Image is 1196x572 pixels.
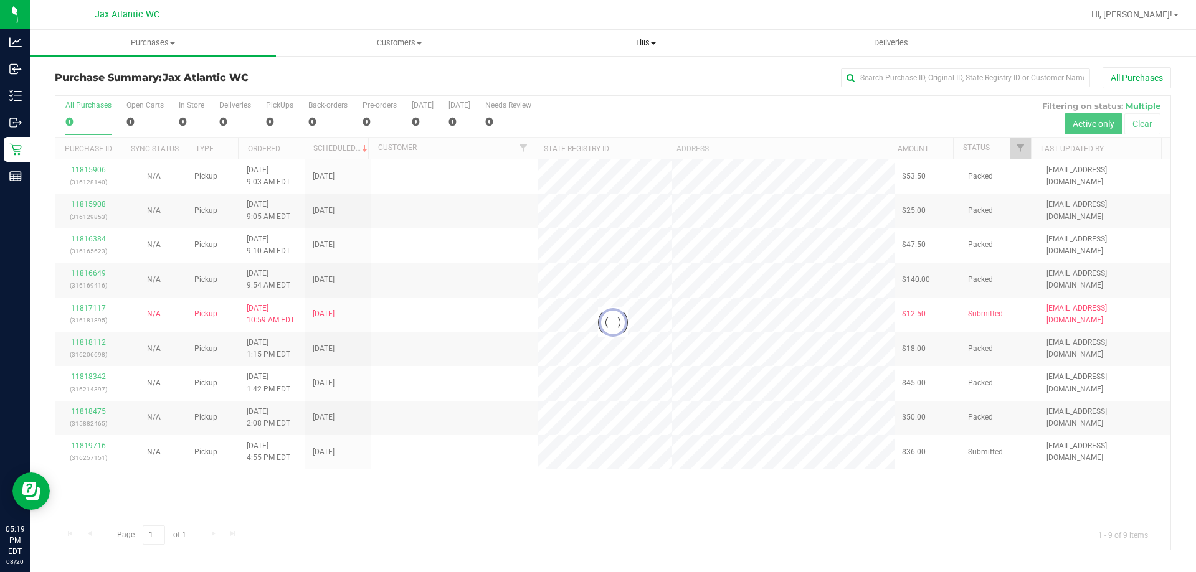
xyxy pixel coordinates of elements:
input: Search Purchase ID, Original ID, State Registry ID or Customer Name... [841,68,1090,87]
a: Tills [522,30,768,56]
iframe: Resource center [12,472,50,510]
span: Deliveries [857,37,925,49]
a: Purchases [30,30,276,56]
p: 05:19 PM EDT [6,523,24,557]
inline-svg: Outbound [9,116,22,129]
span: Tills [523,37,767,49]
h3: Purchase Summary: [55,72,427,83]
inline-svg: Inbound [9,63,22,75]
span: Purchases [30,37,276,49]
span: Jax Atlantic WC [95,9,159,20]
span: Customers [277,37,521,49]
inline-svg: Retail [9,143,22,156]
a: Customers [276,30,522,56]
span: Jax Atlantic WC [163,72,249,83]
span: Hi, [PERSON_NAME]! [1091,9,1172,19]
p: 08/20 [6,557,24,566]
inline-svg: Inventory [9,90,22,102]
inline-svg: Analytics [9,36,22,49]
a: Deliveries [768,30,1014,56]
inline-svg: Reports [9,170,22,182]
button: All Purchases [1103,67,1171,88]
